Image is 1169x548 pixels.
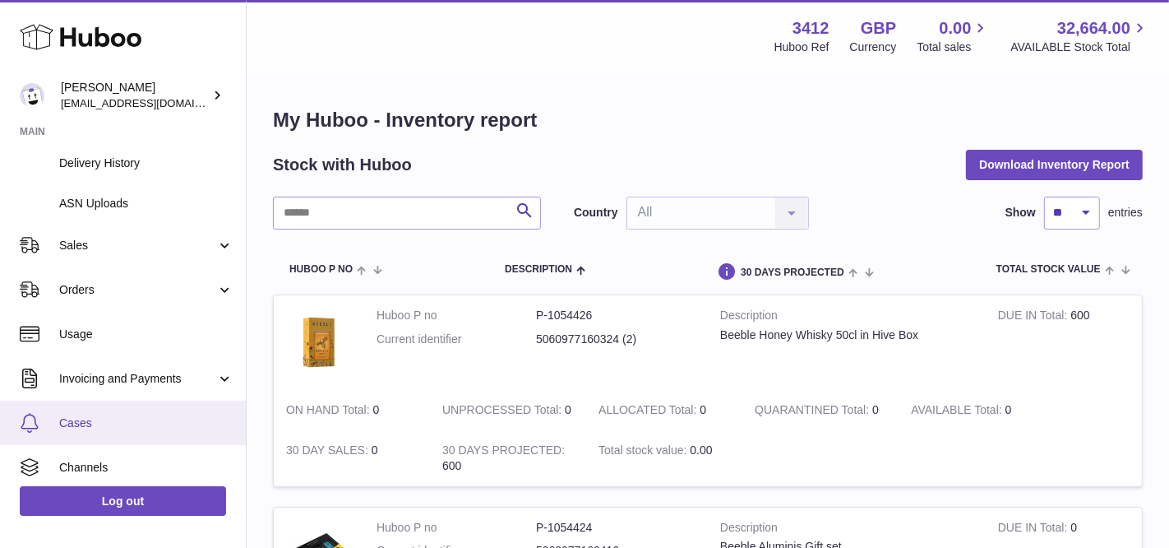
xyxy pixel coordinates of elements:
[430,430,586,486] td: 600
[850,39,897,55] div: Currency
[61,96,242,109] span: [EMAIL_ADDRESS][DOMAIN_NAME]
[998,521,1070,538] strong: DUE IN Total
[377,308,536,323] dt: Huboo P no
[998,309,1070,326] strong: DUE IN Total
[536,332,695,347] dd: 5060977160324 (2)
[720,308,973,327] strong: Description
[1010,17,1149,55] a: 32,664.00 AVAILABLE Stock Total
[286,403,373,420] strong: ON HAND Total
[720,327,973,343] div: Beeble Honey Whisky 50cl in Hive Box
[598,444,690,461] strong: Total stock value
[917,17,990,55] a: 0.00 Total sales
[940,17,972,39] span: 0.00
[286,444,372,461] strong: 30 DAY SALES
[289,264,353,275] span: Huboo P no
[286,308,352,374] img: product image
[59,371,216,387] span: Invoicing and Payments
[861,17,896,39] strong: GBP
[536,308,695,323] dd: P-1054426
[774,39,829,55] div: Huboo Ref
[430,390,586,430] td: 0
[59,238,216,253] span: Sales
[720,520,973,540] strong: Description
[377,520,536,536] dt: Huboo P no
[872,403,879,416] span: 0
[986,295,1142,390] td: 600
[377,332,536,347] dt: Current identifier
[273,154,412,176] h2: Stock with Huboo
[996,264,1101,275] span: Total stock value
[59,282,216,298] span: Orders
[917,39,990,55] span: Total sales
[755,403,872,420] strong: QUARANTINED Total
[536,520,695,536] dd: P-1054424
[442,403,565,420] strong: UNPROCESSED Total
[598,403,700,420] strong: ALLOCATED Total
[586,390,742,430] td: 0
[911,403,1005,420] strong: AVAILABLE Total
[274,390,430,430] td: 0
[20,486,226,516] a: Log out
[792,17,829,39] strong: 3412
[966,150,1143,179] button: Download Inventory Report
[505,264,572,275] span: Description
[59,196,233,211] span: ASN Uploads
[59,460,233,476] span: Channels
[59,416,233,431] span: Cases
[274,430,430,486] td: 0
[1057,17,1130,39] span: 32,664.00
[1108,205,1143,221] span: entries
[899,390,1055,430] td: 0
[574,205,618,221] label: Country
[61,80,209,111] div: [PERSON_NAME]
[741,267,844,278] span: 30 DAYS PROJECTED
[690,444,712,457] span: 0.00
[59,156,233,171] span: Delivery History
[1005,205,1036,221] label: Show
[442,444,565,461] strong: 30 DAYS PROJECTED
[59,327,233,342] span: Usage
[1010,39,1149,55] span: AVAILABLE Stock Total
[273,107,1143,133] h1: My Huboo - Inventory report
[20,83,44,108] img: info@beeble.buzz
